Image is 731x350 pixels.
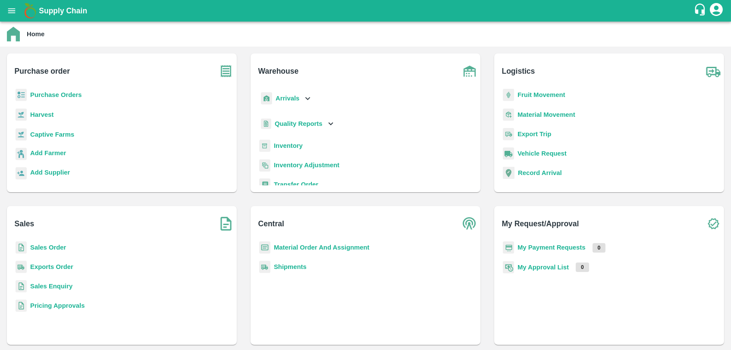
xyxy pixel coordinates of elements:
img: whInventory [259,140,270,152]
a: Purchase Orders [30,91,82,98]
a: Shipments [274,263,307,270]
img: sales [16,300,27,312]
p: 0 [593,243,606,253]
b: Purchase order [15,65,70,77]
b: Warehouse [258,65,299,77]
img: supplier [16,167,27,180]
a: Fruit Movement [518,91,565,98]
img: harvest [16,128,27,141]
img: recordArrival [503,167,515,179]
b: My Request/Approval [502,218,579,230]
a: Vehicle Request [518,150,567,157]
img: home [7,27,20,41]
b: Arrivals [276,95,299,102]
b: Quality Reports [275,120,323,127]
b: Central [258,218,284,230]
a: Add Farmer [30,148,66,160]
a: Sales Enquiry [30,283,72,290]
a: Exports Order [30,263,73,270]
img: sales [16,280,27,293]
div: customer-support [693,3,709,19]
div: Arrivals [259,89,313,108]
img: inventory [259,159,270,172]
a: Supply Chain [39,5,693,17]
img: central [459,213,480,234]
a: Transfer Order [274,181,318,188]
img: whTransfer [259,178,270,191]
img: whArrival [261,92,272,105]
a: Sales Order [30,244,66,251]
img: farmer [16,148,27,160]
img: check [703,213,724,234]
a: My Payment Requests [518,244,586,251]
a: My Approval List [518,264,569,271]
img: logo [22,2,39,19]
a: Record Arrival [518,169,562,176]
img: warehouse [459,60,480,82]
button: open drawer [2,1,22,21]
b: Sales [15,218,35,230]
a: Inventory Adjustment [274,162,339,169]
div: Quality Reports [259,115,336,133]
b: Add Supplier [30,169,70,176]
img: centralMaterial [259,241,270,254]
b: Add Farmer [30,150,66,156]
a: Harvest [30,111,53,118]
img: delivery [503,128,514,141]
img: vehicle [503,147,514,160]
img: soSales [215,213,237,234]
img: truck [703,60,724,82]
img: reciept [16,89,27,101]
b: Home [27,31,44,37]
div: account of current user [709,2,724,20]
img: material [503,108,514,121]
img: approval [503,261,514,274]
a: Material Order And Assignment [274,244,370,251]
img: harvest [16,108,27,121]
b: Supply Chain [39,6,87,15]
img: payment [503,241,514,254]
img: purchase [215,60,237,82]
img: shipments [259,261,270,273]
b: Logistics [502,65,535,77]
img: qualityReport [261,119,271,129]
a: Material Movement [518,111,575,118]
a: Inventory [274,142,303,149]
img: fruit [503,89,514,101]
a: Captive Farms [30,131,74,138]
a: Add Supplier [30,168,70,179]
p: 0 [576,262,589,272]
a: Export Trip [518,131,551,137]
img: shipments [16,261,27,273]
a: Pricing Approvals [30,302,85,309]
img: sales [16,241,27,254]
